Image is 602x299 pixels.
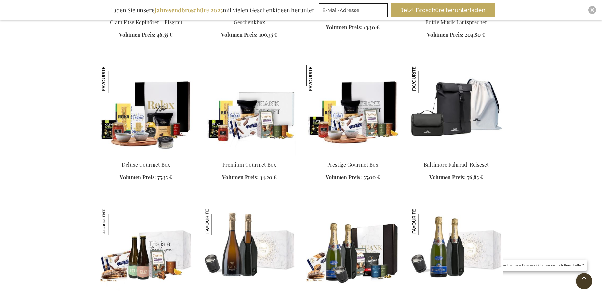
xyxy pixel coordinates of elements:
img: Prestige Gourmet Box [306,65,399,156]
a: Volumen Preis: 106,35 € [221,31,277,39]
img: Feliz Sparkling 0% Sweet Temptations Set [100,207,193,298]
a: Premium Gourmet Box [203,153,296,159]
a: Volumen Preis: 204,80 € [427,31,485,39]
a: Volumen Preis: 76,85 € [429,174,483,181]
a: Volumen Preis: 75,35 € [120,174,172,181]
a: Deluxe Gourmet Box [122,161,170,168]
span: 106,35 € [259,31,277,38]
a: Prestige Gourmet Box [327,161,378,168]
span: Volumen Preis: [120,174,156,181]
span: Volumen Preis: [326,174,362,181]
a: Prestige Gourmet Box Prestige Gourmet Box [306,153,399,159]
a: Volumen Preis: 13,30 € [326,24,380,31]
img: Close [590,8,594,12]
span: 34,20 € [260,174,277,181]
span: 46,55 € [157,31,173,38]
span: Volumen Preis: [429,174,466,181]
span: Volumen Preis: [222,174,259,181]
a: Baltimore Bike Travel Set Baltimore Fahrrad-Reiseset [410,153,503,159]
img: Peugeot Champagner Pommery Set [410,207,438,235]
span: 75,35 € [157,174,172,181]
img: Deluxe Gourmet Box [100,65,127,93]
span: Volumen Preis: [326,24,362,31]
img: Peugeot Funkelndes Lux Set [203,207,231,235]
img: Baltimore Bike Travel Set [410,65,503,156]
input: E-Mail-Adresse [319,3,388,17]
span: 204,80 € [465,31,485,38]
img: Luxury Champagne Gourmet Box [306,207,399,298]
a: Baltimore Fahrrad-Reiseset [424,161,489,168]
img: EB-PKT-PEUG-CHAM-LUX [203,207,296,298]
img: Peugeot Champagne Pommery Set [410,207,503,298]
a: Personalisierte Soundivine The Bottle Musik Lautsprecher [420,11,493,26]
a: Personalisierte Fresh 'n Rebel Clam Fuse Kopfhörer - Eisgrau [110,11,182,26]
a: Premium Gourmet Box [222,161,276,168]
img: ARCA-20055 [100,65,193,156]
span: Volumen Preis: [221,31,258,38]
img: Prestige Gourmet Box [306,65,334,93]
a: Volumen Preis: 46,55 € [119,31,173,39]
span: Volumen Preis: [119,31,155,38]
span: Volumen Preis: [427,31,463,38]
img: Premium Gourmet Box [203,65,296,156]
div: Laden Sie unsere mit vielen Geschenkideen herunter [107,3,317,17]
span: 76,85 € [467,174,483,181]
a: ARCA-20055 Deluxe Gourmet Box [100,153,193,159]
span: 55,00 € [363,174,380,181]
a: Luxuriöse kulinarische Geschenkbox [222,11,276,26]
form: marketing offers and promotions [319,3,390,19]
b: Jahresendbroschüre 2025 [154,6,223,14]
img: Feliz Sparkling 0% Süße Verlockungen Set [100,207,127,235]
div: Close [588,6,596,14]
a: Volumen Preis: 55,00 € [326,174,380,181]
button: Jetzt Broschüre herunterladen [391,3,495,17]
span: 13,30 € [364,24,380,31]
img: Baltimore Fahrrad-Reiseset [410,65,438,93]
a: Volumen Preis: 34,20 € [222,174,277,181]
